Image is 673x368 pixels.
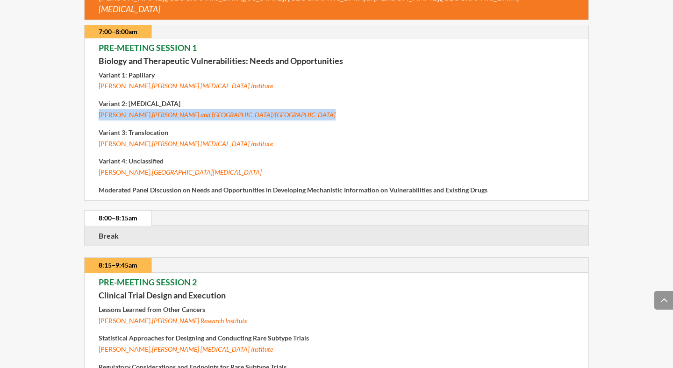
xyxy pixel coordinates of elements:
strong: Clinical Trial Design and Execution [99,290,226,300]
em: [PERSON_NAME] [MEDICAL_DATA] Institute [152,345,273,353]
span: [PERSON_NAME], [99,111,336,119]
strong: Biology and Therapeutic Vulnerabilities: Needs and Opportunities [99,56,343,66]
strong: Statistical Approaches for Designing and Conducting Rare Subtype Trials [99,334,309,342]
span: [PERSON_NAME], [99,140,273,148]
a: 8:00–8:15am [85,211,151,226]
span: [PERSON_NAME], [99,82,273,90]
span: [PERSON_NAME], [99,345,273,353]
strong: Moderated Panel Discussion on Needs and Opportunities in Developing Mechanistic Information on Vu... [99,186,487,194]
span: [PERSON_NAME], [99,317,247,325]
strong: Lessons Learned from Other Cancers [99,305,205,313]
strong: Variant 1: Papillary [99,71,155,79]
strong: PRE-MEETING SESSION 2 [99,277,197,287]
em: [PERSON_NAME] and [GEOGRAPHIC_DATA]/[GEOGRAPHIC_DATA] [152,111,336,119]
strong: PRE-MEETING SESSION 1 [99,42,197,53]
em: [GEOGRAPHIC_DATA][MEDICAL_DATA] [152,168,262,176]
em: [PERSON_NAME] [MEDICAL_DATA] Institute [152,82,273,90]
span: [PERSON_NAME], [99,168,262,176]
em: [PERSON_NAME] Research Institute [152,317,247,325]
a: 7:00–8:00am [85,25,151,38]
strong: Break [99,231,119,240]
a: 8:15–9:45am [85,258,151,273]
strong: Variant 3: Translocation [99,128,168,136]
em: [PERSON_NAME] [MEDICAL_DATA] Institute [152,140,273,148]
strong: Variant 4: Unclassified [99,157,164,165]
strong: Variant 2: [MEDICAL_DATA] [99,99,180,107]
